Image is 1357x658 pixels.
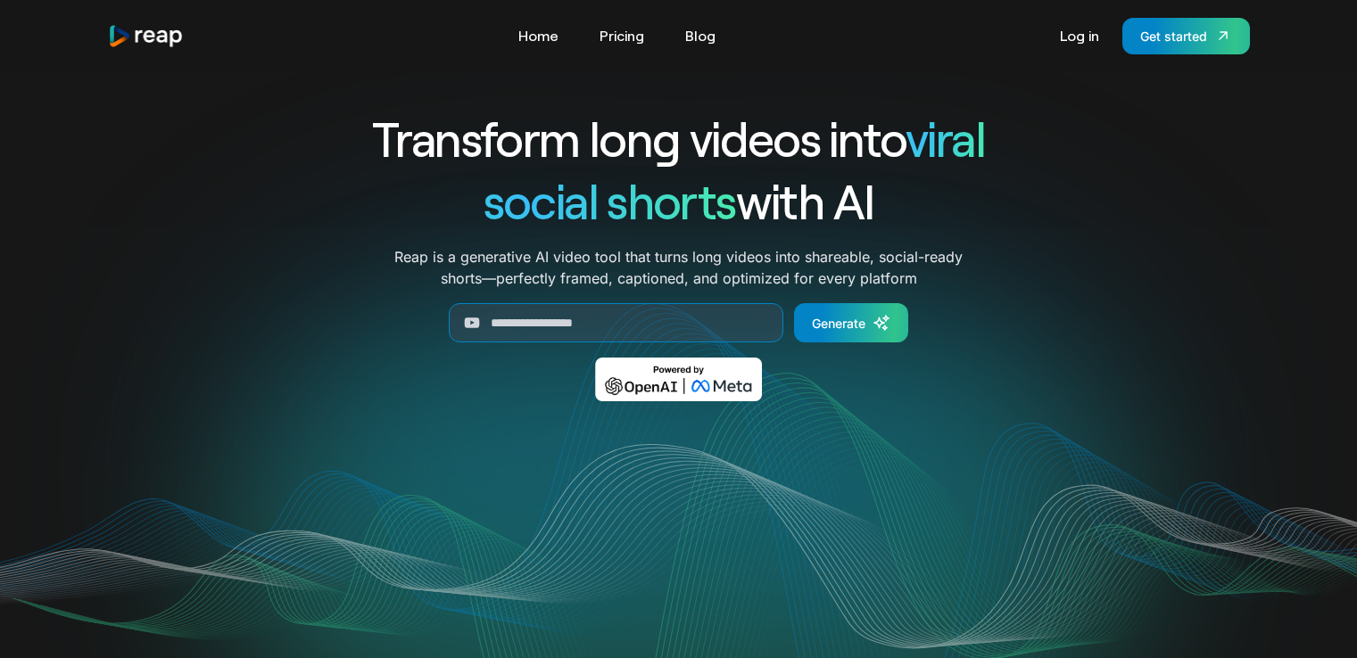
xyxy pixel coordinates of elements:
a: Get started [1122,18,1250,54]
a: Home [509,21,567,50]
div: Generate [812,314,865,333]
a: Blog [676,21,724,50]
img: reap logo [108,24,185,48]
h1: Transform long videos into [308,107,1050,169]
a: Log in [1051,21,1108,50]
a: Pricing [591,21,653,50]
span: social shorts [484,171,736,229]
a: Generate [794,303,908,342]
div: Get started [1140,27,1207,45]
form: Generate Form [308,303,1050,342]
span: viral [906,109,985,167]
img: Powered by OpenAI & Meta [595,358,762,401]
a: home [108,24,185,48]
h1: with AI [308,169,1050,232]
p: Reap is a generative AI video tool that turns long videos into shareable, social-ready shorts—per... [394,246,963,289]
